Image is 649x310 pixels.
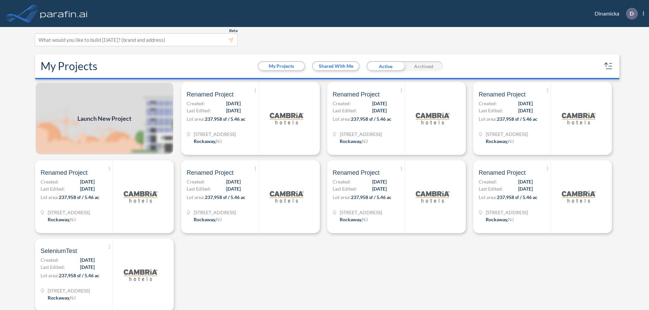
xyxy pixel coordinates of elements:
[340,217,362,222] span: Rockaway ,
[416,180,450,214] img: logo
[39,7,89,20] img: logo
[216,217,222,222] span: NJ
[194,217,216,222] span: Rockaway ,
[340,131,382,138] span: 321 Mt Hope Ave
[41,169,88,177] span: Renamed Project
[479,90,526,98] span: Renamed Project
[351,116,391,122] span: 237,958 sf / 5.46 ac
[270,180,304,214] img: logo
[35,82,174,155] img: add
[486,131,528,138] span: 321 Mt Hope Ave
[80,178,95,185] span: [DATE]
[479,107,503,114] span: Last Edited:
[630,10,634,17] p: D
[340,138,362,144] span: Rockaway ,
[351,194,391,200] span: 237,958 sf / 5.46 ac
[205,116,245,122] span: 237,958 sf / 5.46 ac
[562,102,596,135] img: logo
[372,178,387,185] span: [DATE]
[333,116,351,122] span: Lot area:
[486,138,508,144] span: Rockaway ,
[518,185,533,192] span: [DATE]
[479,178,497,185] span: Created:
[187,116,205,122] span: Lot area:
[187,185,211,192] span: Last Edited:
[80,185,95,192] span: [DATE]
[362,217,368,222] span: NJ
[80,263,95,271] span: [DATE]
[59,194,99,200] span: 237,958 sf / 5.46 ac
[41,273,59,278] span: Lot area:
[486,209,528,216] span: 321 Mt Hope Ave
[270,102,304,135] img: logo
[124,180,158,214] img: logo
[194,131,236,138] span: 321 Mt Hope Ave
[226,107,241,114] span: [DATE]
[226,185,241,192] span: [DATE]
[405,61,443,71] div: Archived
[562,180,596,214] img: logo
[194,138,216,144] span: Rockaway ,
[229,28,238,33] span: Beta
[497,194,537,200] span: 237,958 sf / 5.46 ac
[77,114,131,123] span: Launch New Project
[41,256,59,263] span: Created:
[508,217,514,222] span: NJ
[333,107,357,114] span: Last Edited:
[194,216,222,223] div: Rockaway, NJ
[35,82,174,155] a: Launch New Project
[124,258,158,292] img: logo
[518,178,533,185] span: [DATE]
[313,62,359,70] button: Shared With Me
[372,107,387,114] span: [DATE]
[48,217,70,222] span: Rockaway ,
[340,216,368,223] div: Rockaway, NJ
[41,185,65,192] span: Last Edited:
[333,90,380,98] span: Renamed Project
[479,169,526,177] span: Renamed Project
[333,169,380,177] span: Renamed Project
[205,194,245,200] span: 237,958 sf / 5.46 ac
[486,217,508,222] span: Rockaway ,
[340,209,382,216] span: 321 Mt Hope Ave
[216,138,222,144] span: NJ
[340,138,368,145] div: Rockaway, NJ
[508,138,514,144] span: NJ
[41,194,59,200] span: Lot area:
[518,107,533,114] span: [DATE]
[194,138,222,145] div: Rockaway, NJ
[226,100,241,107] span: [DATE]
[372,185,387,192] span: [DATE]
[187,169,234,177] span: Renamed Project
[48,216,76,223] div: Rockaway, NJ
[48,294,76,301] div: Rockaway, NJ
[48,287,90,294] span: 321 Mt Hope Ave
[41,178,59,185] span: Created:
[80,256,95,263] span: [DATE]
[187,107,211,114] span: Last Edited:
[41,60,97,73] h2: My Projects
[226,178,241,185] span: [DATE]
[48,295,70,301] span: Rockaway ,
[372,100,387,107] span: [DATE]
[187,90,234,98] span: Renamed Project
[187,100,205,107] span: Created:
[187,194,205,200] span: Lot area:
[194,209,236,216] span: 321 Mt Hope Ave
[479,100,497,107] span: Created:
[333,100,351,107] span: Created:
[603,61,614,72] button: sort
[333,178,351,185] span: Created:
[259,62,304,70] button: My Projects
[416,102,450,135] img: logo
[362,138,368,144] span: NJ
[59,273,99,278] span: 237,958 sf / 5.46 ac
[366,61,405,71] div: Active
[70,217,76,222] span: NJ
[70,295,76,301] span: NJ
[479,194,497,200] span: Lot area:
[48,209,90,216] span: 321 Mt Hope Ave
[333,185,357,192] span: Last Edited:
[497,116,537,122] span: 237,958 sf / 5.46 ac
[518,100,533,107] span: [DATE]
